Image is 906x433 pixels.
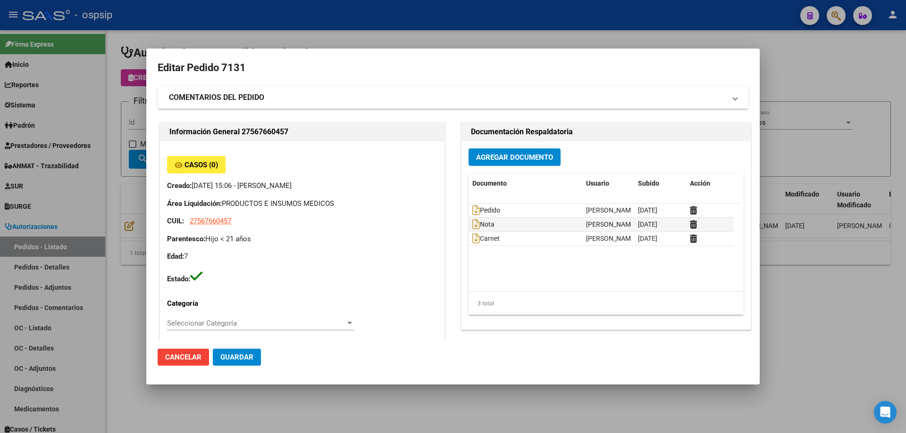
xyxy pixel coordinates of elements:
[158,86,748,109] mat-expansion-panel-header: COMENTARIOS DEL PEDIDO
[190,217,231,225] span: 27567660457
[167,198,437,209] p: PRODUCTOS E INSUMOS MEDICOS
[167,275,190,283] strong: Estado:
[472,221,495,229] span: Nota
[167,199,222,208] strong: Área Liquidación:
[638,180,659,187] span: Subido
[476,153,553,162] span: Agregar Documento
[469,148,561,166] button: Agregar Documento
[167,156,226,173] button: Casos (0)
[638,221,657,228] span: [DATE]
[472,180,507,187] span: Documento
[586,235,637,242] span: [PERSON_NAME]
[686,173,733,194] datatable-header-cell: Acción
[167,235,205,243] strong: Parentesco:
[213,349,261,366] button: Guardar
[586,180,609,187] span: Usuario
[634,173,686,194] datatable-header-cell: Subido
[582,173,634,194] datatable-header-cell: Usuario
[472,207,500,214] span: Pedido
[185,161,218,169] span: Casos (0)
[167,251,437,262] p: 7
[158,59,748,77] h2: Editar Pedido 7131
[169,92,264,103] strong: COMENTARIOS DEL PEDIDO
[471,126,741,138] h2: Documentación Respaldatoria
[874,401,897,424] div: Open Intercom Messenger
[167,181,192,190] strong: Creado:
[638,206,657,214] span: [DATE]
[220,353,253,361] span: Guardar
[469,173,582,194] datatable-header-cell: Documento
[690,180,710,187] span: Acción
[167,180,437,191] p: [DATE] 15:06 - [PERSON_NAME]
[165,353,201,361] span: Cancelar
[469,292,744,315] div: 3 total
[167,319,345,327] span: Seleccionar Categoría
[167,252,184,261] strong: Edad:
[472,235,500,243] span: Carnet
[167,234,437,245] p: Hijo < 21 años
[169,126,435,138] h2: Información General 27567660457
[586,221,637,228] span: [PERSON_NAME]
[158,349,209,366] button: Cancelar
[167,217,184,225] strong: CUIL:
[586,206,637,214] span: [PERSON_NAME]
[167,298,248,309] p: Categoría
[638,235,657,242] span: [DATE]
